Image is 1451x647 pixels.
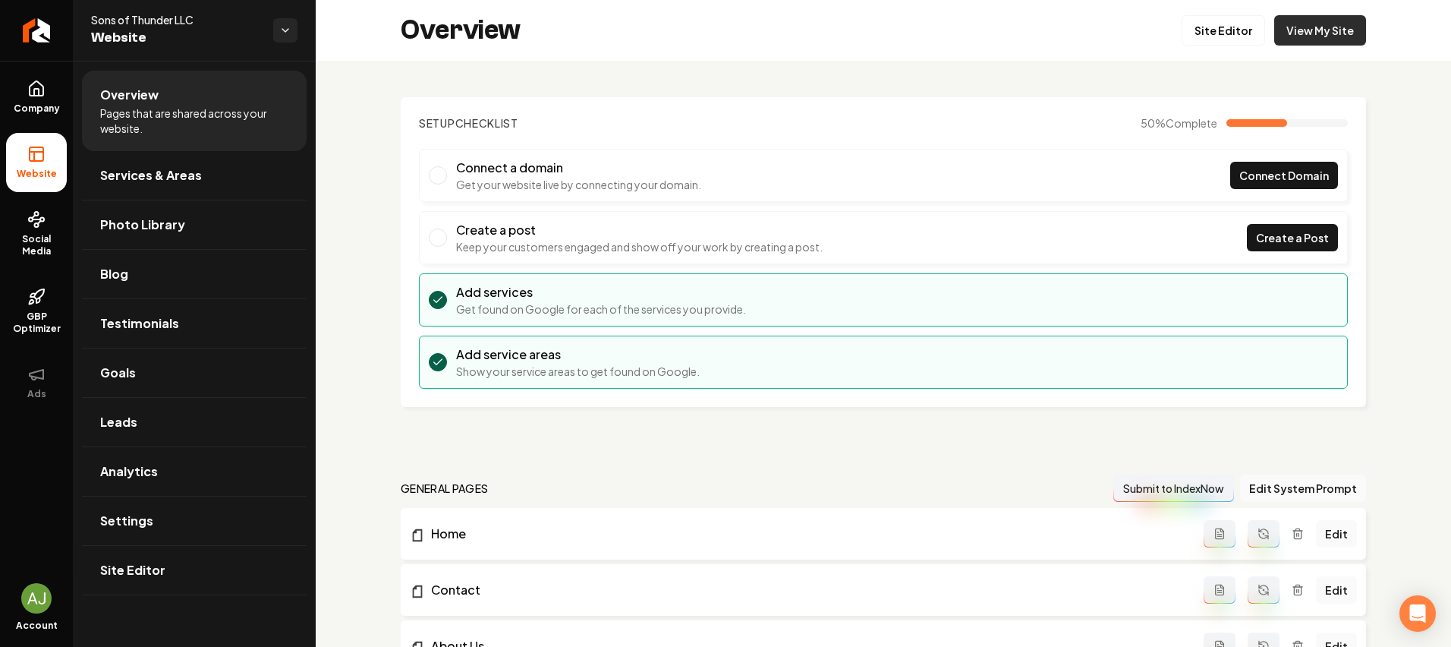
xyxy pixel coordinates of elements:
span: Create a Post [1256,230,1329,246]
button: Add admin page prompt [1204,576,1235,604]
span: Sons of Thunder LLC [91,12,261,27]
a: Contact [410,581,1204,599]
p: Get your website live by connecting your domain. [456,177,701,192]
p: Get found on Google for each of the services you provide. [456,301,746,317]
span: 50 % [1141,115,1217,131]
span: Leads [100,413,137,431]
span: Services & Areas [100,166,202,185]
button: Edit System Prompt [1240,475,1366,502]
a: Settings [82,497,307,545]
h3: Add service areas [456,346,700,364]
span: Pages that are shared across your website. [100,106,288,136]
button: Add admin page prompt [1204,520,1235,548]
a: GBP Optimizer [6,276,67,347]
span: Testimonials [100,314,179,333]
span: Goals [100,364,136,382]
p: Keep your customers engaged and show off your work by creating a post. [456,239,823,254]
h3: Connect a domain [456,159,701,177]
h2: Overview [401,15,521,46]
h3: Create a post [456,221,823,239]
a: Photo Library [82,200,307,249]
h3: Add services [456,283,746,301]
a: Connect Domain [1230,162,1338,189]
a: Site Editor [82,546,307,595]
button: Ads [6,353,67,412]
p: Show your service areas to get found on Google. [456,364,700,379]
button: Open user button [21,583,52,614]
span: Account [16,620,58,632]
a: Services & Areas [82,151,307,200]
span: Photo Library [100,216,185,234]
a: Blog [82,250,307,298]
span: GBP Optimizer [6,311,67,335]
span: Settings [100,512,153,530]
span: Social Media [6,233,67,257]
a: Goals [82,349,307,397]
span: Complete [1166,116,1217,130]
span: Website [11,168,63,180]
a: Leads [82,398,307,447]
span: Analytics [100,462,158,481]
span: Blog [100,265,128,283]
a: Testimonials [82,299,307,348]
span: Ads [21,388,52,400]
span: Setup [419,116,455,130]
a: Site Editor [1182,15,1265,46]
span: Overview [100,86,159,104]
button: Submit to IndexNow [1113,475,1234,502]
span: Company [8,103,66,115]
a: Edit [1316,520,1357,548]
span: Website [91,27,261,49]
a: Company [6,68,67,127]
a: Social Media [6,198,67,270]
a: Analytics [82,447,307,496]
div: Open Intercom Messenger [1399,595,1436,632]
h2: general pages [401,481,489,496]
span: Site Editor [100,561,165,579]
span: Connect Domain [1239,168,1329,184]
a: Home [410,525,1204,543]
h2: Checklist [419,115,518,131]
a: Create a Post [1247,224,1338,251]
a: View My Site [1274,15,1366,46]
img: AJ Nimeh [21,583,52,614]
a: Edit [1316,576,1357,604]
img: Rebolt Logo [23,18,51,43]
